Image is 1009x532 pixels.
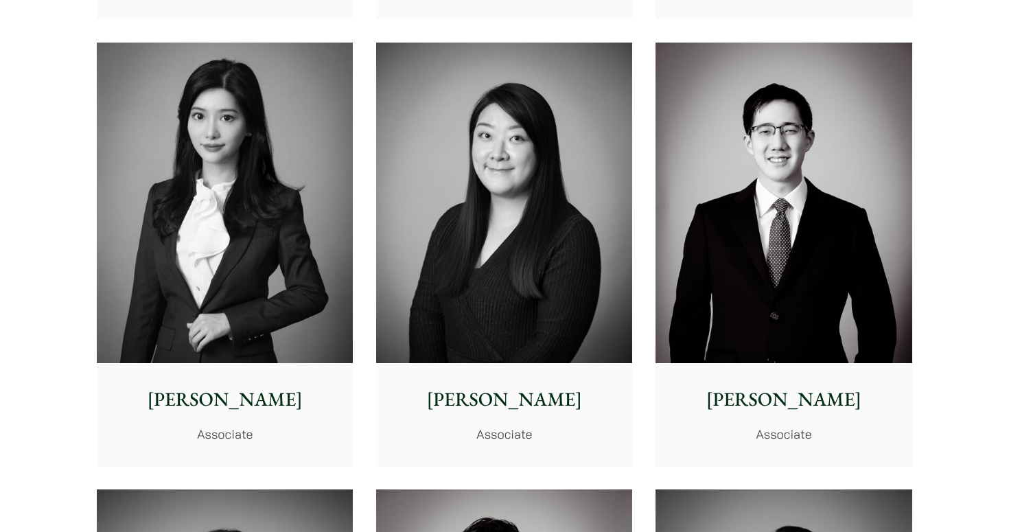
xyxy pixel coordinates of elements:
a: [PERSON_NAME] Associate [376,43,632,467]
p: [PERSON_NAME] [666,385,901,414]
p: Associate [108,425,342,443]
a: [PERSON_NAME] Associate [656,43,912,467]
p: [PERSON_NAME] [108,385,342,414]
p: [PERSON_NAME] [387,385,621,414]
a: Florence Yan photo [PERSON_NAME] Associate [97,43,353,467]
p: Associate [387,425,621,443]
p: Associate [666,425,901,443]
img: Florence Yan photo [97,43,353,363]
